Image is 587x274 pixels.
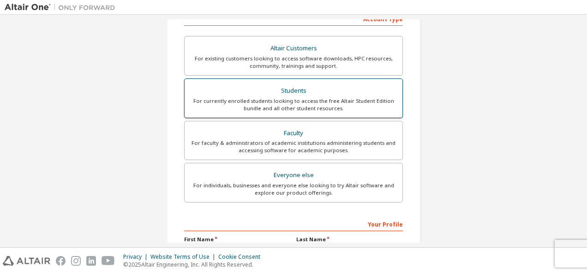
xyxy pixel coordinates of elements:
div: Altair Customers [190,42,397,55]
img: Altair One [5,3,120,12]
div: Cookie Consent [218,253,266,261]
div: Website Terms of Use [150,253,218,261]
label: First Name [184,236,291,243]
div: For individuals, businesses and everyone else looking to try Altair software and explore our prod... [190,182,397,197]
img: linkedin.svg [86,256,96,266]
div: Privacy [123,253,150,261]
div: Students [190,84,397,97]
div: Faculty [190,127,397,140]
label: Last Name [296,236,403,243]
div: Everyone else [190,169,397,182]
p: © 2025 Altair Engineering, Inc. All Rights Reserved. [123,261,266,268]
div: For faculty & administrators of academic institutions administering students and accessing softwa... [190,139,397,154]
div: For existing customers looking to access software downloads, HPC resources, community, trainings ... [190,55,397,70]
div: Your Profile [184,216,403,231]
img: altair_logo.svg [3,256,50,266]
div: For currently enrolled students looking to access the free Altair Student Edition bundle and all ... [190,97,397,112]
img: facebook.svg [56,256,66,266]
img: youtube.svg [102,256,115,266]
img: instagram.svg [71,256,81,266]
